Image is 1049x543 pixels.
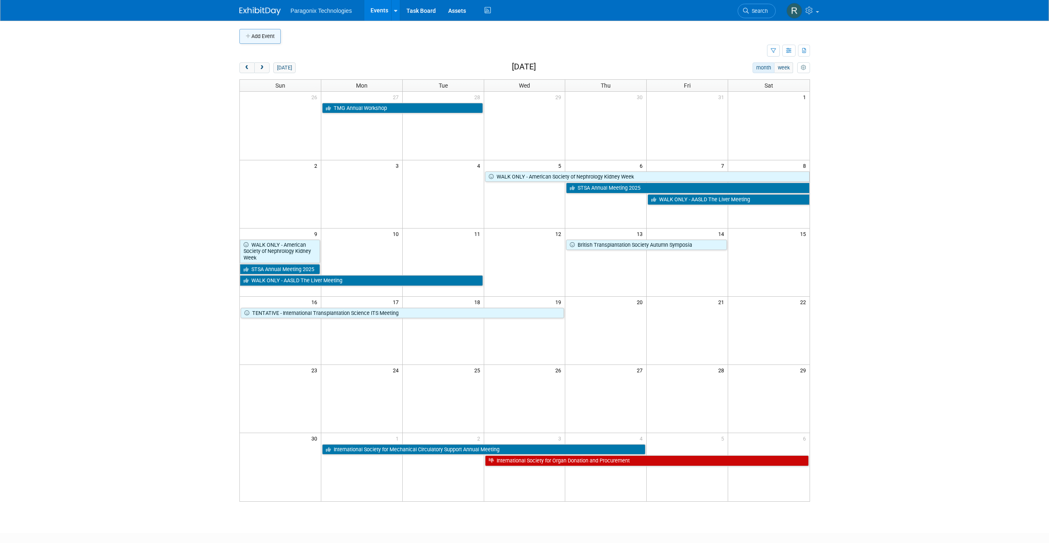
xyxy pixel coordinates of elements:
a: TMG Annual Workshop [322,103,483,114]
span: 7 [720,160,728,171]
span: 4 [476,160,484,171]
span: Thu [601,82,611,89]
span: Wed [519,82,530,89]
span: 1 [395,433,402,443]
a: British Transplantation Society Autumn Symposia [566,240,727,250]
span: 1 [802,92,810,102]
a: International Society for Organ Donation and Procurement [485,455,809,466]
span: 23 [311,365,321,375]
span: 30 [636,92,646,102]
button: prev [239,62,255,73]
span: 19 [554,297,565,307]
button: next [254,62,270,73]
img: Rachel Jenkins [786,3,802,19]
span: 10 [392,229,402,239]
span: 26 [311,92,321,102]
span: 27 [636,365,646,375]
button: month [753,62,774,73]
span: 27 [392,92,402,102]
span: 6 [802,433,810,443]
span: Mon [356,82,368,89]
a: WALK ONLY - American Society of Nephrology Kidney Week [485,171,810,182]
a: WALK ONLY - AASLD The Liver Meeting [648,194,809,205]
a: STSA Annual Meeting 2025 [240,264,320,275]
span: 9 [313,229,321,239]
span: 28 [473,92,484,102]
span: 29 [554,92,565,102]
span: 17 [392,297,402,307]
span: 20 [636,297,646,307]
a: WALK ONLY - American Society of Nephrology Kidney Week [240,240,320,263]
span: 2 [476,433,484,443]
span: Paragonix Technologies [291,7,352,14]
button: week [774,62,793,73]
span: 28 [717,365,728,375]
span: 31 [717,92,728,102]
span: 21 [717,297,728,307]
span: 5 [557,160,565,171]
a: International Society for Mechanical Circulatory Support Annual Meeting [322,444,645,455]
i: Personalize Calendar [801,65,806,71]
span: Fri [684,82,691,89]
span: 25 [473,365,484,375]
span: 29 [799,365,810,375]
a: TENTATIVE - International Transplantation Science ITS Meeting [241,308,564,319]
span: 14 [717,229,728,239]
button: myCustomButton [797,62,810,73]
a: STSA Annual Meeting 2025 [566,183,809,193]
span: 24 [392,365,402,375]
a: Search [738,4,776,18]
span: 11 [473,229,484,239]
span: 30 [311,433,321,443]
span: 3 [395,160,402,171]
span: 22 [799,297,810,307]
span: 4 [639,433,646,443]
span: 8 [802,160,810,171]
span: Tue [439,82,448,89]
h2: [DATE] [512,62,536,71]
span: Search [749,8,768,14]
span: Sun [275,82,285,89]
span: 2 [313,160,321,171]
span: 16 [311,297,321,307]
span: 18 [473,297,484,307]
button: [DATE] [273,62,295,73]
span: 26 [554,365,565,375]
span: 6 [639,160,646,171]
span: 5 [720,433,728,443]
span: 12 [554,229,565,239]
img: ExhibitDay [239,7,281,15]
button: Add Event [239,29,281,44]
span: 13 [636,229,646,239]
span: Sat [765,82,773,89]
span: 15 [799,229,810,239]
span: 3 [557,433,565,443]
a: WALK ONLY - AASLD The Liver Meeting [240,275,483,286]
